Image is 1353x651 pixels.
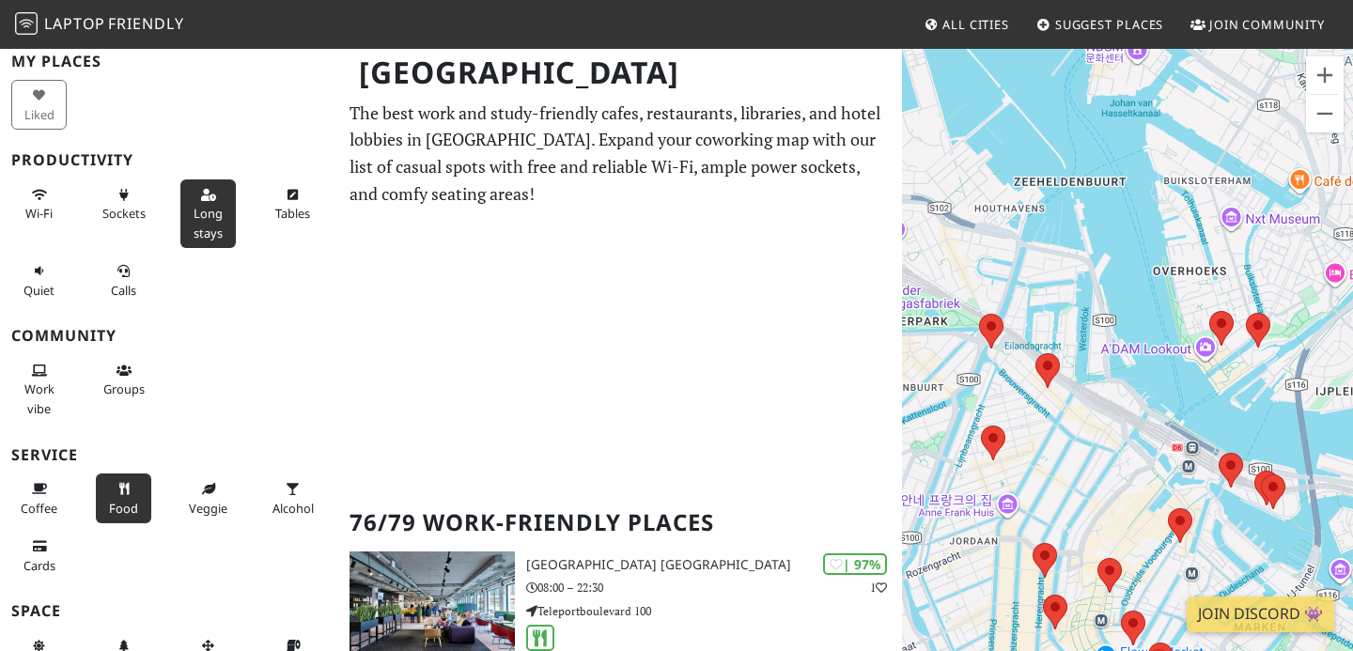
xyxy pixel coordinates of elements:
p: 08:00 – 22:30 [526,579,902,597]
span: All Cities [942,16,1009,33]
h3: Space [11,602,327,620]
h3: Service [11,446,327,464]
a: Join Community [1183,8,1332,41]
img: LaptopFriendly [15,12,38,35]
button: Tables [265,179,320,229]
button: Coffee [11,473,67,523]
span: Group tables [103,380,145,397]
span: Food [109,500,138,517]
a: All Cities [916,8,1017,41]
button: Wi-Fi [11,179,67,229]
h3: Community [11,327,327,345]
span: Friendly [108,13,183,34]
h2: 76/79 Work-Friendly Places [350,494,891,551]
h1: [GEOGRAPHIC_DATA] [344,47,898,99]
span: Laptop [44,13,105,34]
button: Quiet [11,256,67,305]
button: 확대 [1306,56,1344,94]
p: Teleportboulevard 100 [526,602,902,620]
span: Long stays [194,205,223,240]
button: Cards [11,531,67,581]
span: Suggest Places [1055,16,1164,33]
span: Veggie [189,500,227,517]
span: Power sockets [102,205,146,222]
button: Groups [96,355,151,405]
div: | 97% [823,553,887,575]
a: Suggest Places [1029,8,1172,41]
span: Coffee [21,500,57,517]
h3: Productivity [11,151,327,169]
span: Stable Wi-Fi [25,205,53,222]
a: LaptopFriendly LaptopFriendly [15,8,184,41]
span: Video/audio calls [111,282,136,299]
h3: [GEOGRAPHIC_DATA] [GEOGRAPHIC_DATA] [526,557,902,573]
button: Calls [96,256,151,305]
span: Work-friendly tables [275,205,310,222]
button: Work vibe [11,355,67,424]
button: Alcohol [265,473,320,523]
p: The best work and study-friendly cafes, restaurants, libraries, and hotel lobbies in [GEOGRAPHIC_... [350,100,891,208]
button: Long stays [180,179,236,248]
span: Alcohol [272,500,314,517]
button: 축소 [1306,95,1344,132]
span: People working [24,380,54,416]
span: Join Community [1209,16,1325,33]
p: 1 [870,579,887,597]
button: Veggie [180,473,236,523]
span: Credit cards [23,557,55,574]
button: Sockets [96,179,151,229]
button: Food [96,473,151,523]
h3: My Places [11,53,327,70]
span: Quiet [23,282,54,299]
